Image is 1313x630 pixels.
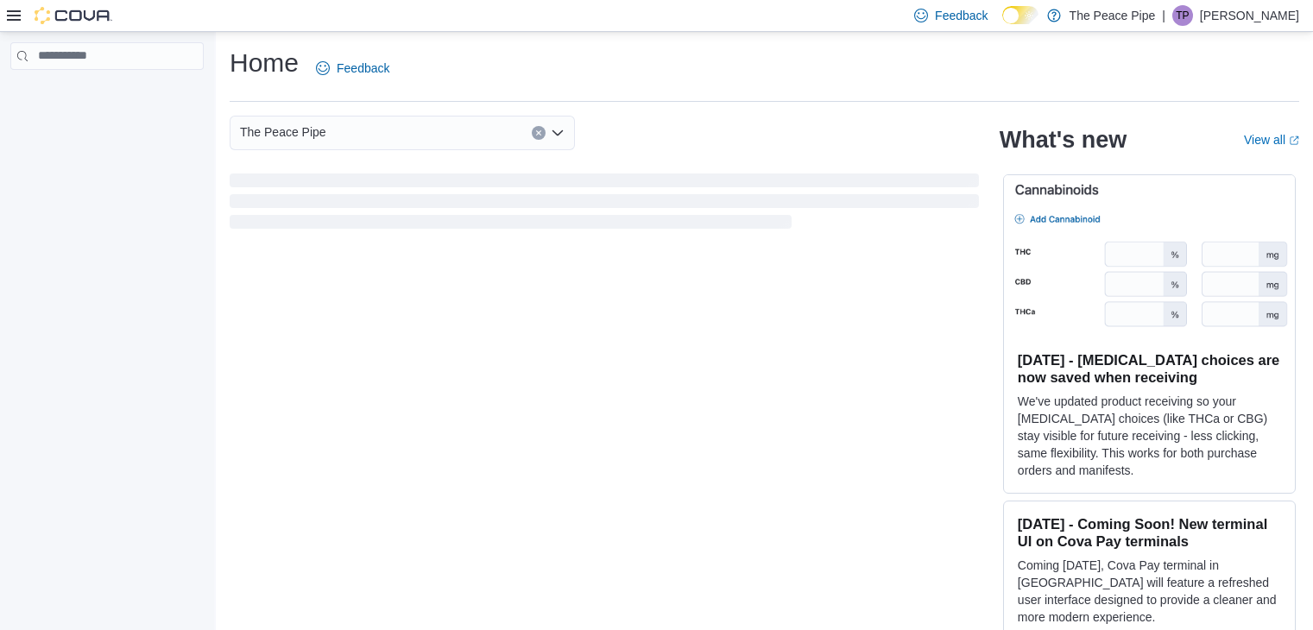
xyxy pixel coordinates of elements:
button: Open list of options [551,126,565,140]
p: The Peace Pipe [1070,5,1156,26]
span: Feedback [935,7,988,24]
div: Taylor Peters [1172,5,1193,26]
p: | [1162,5,1165,26]
svg: External link [1289,135,1299,146]
span: The Peace Pipe [240,122,326,142]
input: Dark Mode [1002,6,1038,24]
a: View allExternal link [1244,133,1299,147]
h3: [DATE] - [MEDICAL_DATA] choices are now saved when receiving [1018,351,1281,386]
p: [PERSON_NAME] [1200,5,1299,26]
h2: What's new [1000,126,1127,154]
nav: Complex example [10,73,204,115]
p: Coming [DATE], Cova Pay terminal in [GEOGRAPHIC_DATA] will feature a refreshed user interface des... [1018,557,1281,626]
span: Feedback [337,60,389,77]
p: We've updated product receiving so your [MEDICAL_DATA] choices (like THCa or CBG) stay visible fo... [1018,393,1281,479]
a: Feedback [309,51,396,85]
button: Clear input [532,126,546,140]
img: Cova [35,7,112,24]
span: TP [1176,5,1189,26]
span: Dark Mode [1002,24,1003,25]
h1: Home [230,46,299,80]
span: Loading [230,177,979,232]
h3: [DATE] - Coming Soon! New terminal UI on Cova Pay terminals [1018,515,1281,550]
